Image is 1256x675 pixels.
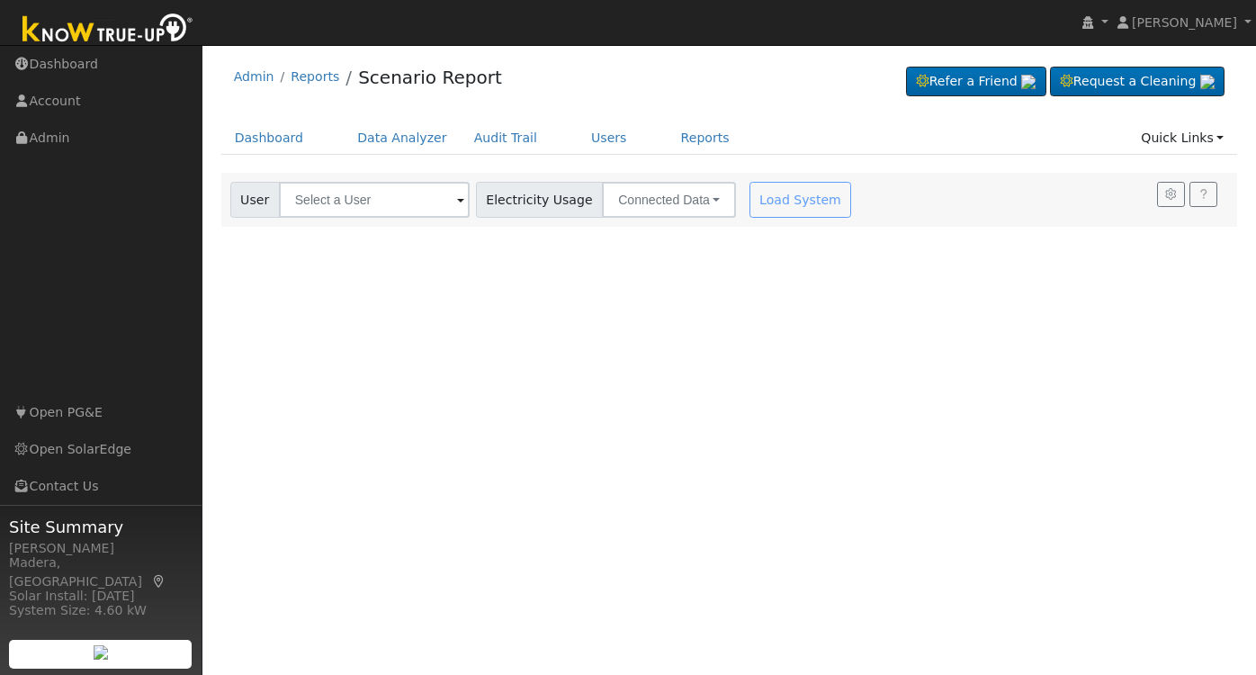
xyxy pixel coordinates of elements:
a: Users [578,121,641,155]
a: Request a Cleaning [1050,67,1225,97]
a: Reports [291,69,339,84]
a: Dashboard [221,121,318,155]
button: Connected Data [602,182,736,218]
img: retrieve [94,645,108,660]
span: [PERSON_NAME] [1132,15,1237,30]
span: User [230,182,280,218]
div: System Size: 4.60 kW [9,601,193,620]
a: Data Analyzer [344,121,461,155]
a: Help Link [1189,182,1217,207]
span: Electricity Usage [476,182,603,218]
a: Reports [668,121,743,155]
a: Refer a Friend [906,67,1046,97]
a: Audit Trail [461,121,551,155]
div: Solar Install: [DATE] [9,587,193,606]
a: Map [151,574,167,589]
div: Madera, [GEOGRAPHIC_DATA] [9,553,193,591]
div: [PERSON_NAME] [9,539,193,558]
input: Select a User [279,182,470,218]
button: Settings [1157,182,1185,207]
img: Know True-Up [13,10,202,50]
img: retrieve [1021,75,1036,89]
img: retrieve [1200,75,1215,89]
span: Site Summary [9,515,193,539]
a: Scenario Report [358,67,502,88]
a: Quick Links [1127,121,1237,155]
a: Admin [234,69,274,84]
